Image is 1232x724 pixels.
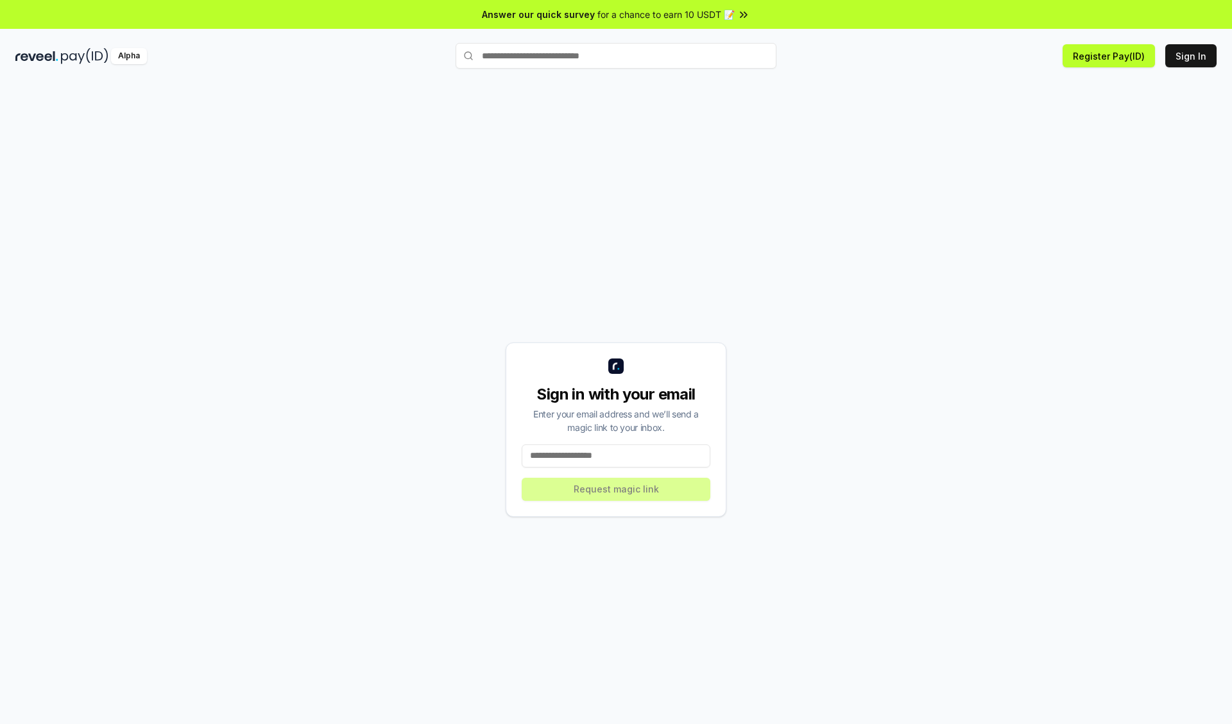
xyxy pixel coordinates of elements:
button: Register Pay(ID) [1063,44,1155,67]
img: logo_small [608,358,624,374]
span: Answer our quick survey [482,8,595,21]
span: for a chance to earn 10 USDT 📝 [597,8,735,21]
img: reveel_dark [15,48,58,64]
div: Enter your email address and we’ll send a magic link to your inbox. [522,407,710,434]
img: pay_id [61,48,108,64]
div: Alpha [111,48,147,64]
button: Sign In [1165,44,1217,67]
div: Sign in with your email [522,384,710,405]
